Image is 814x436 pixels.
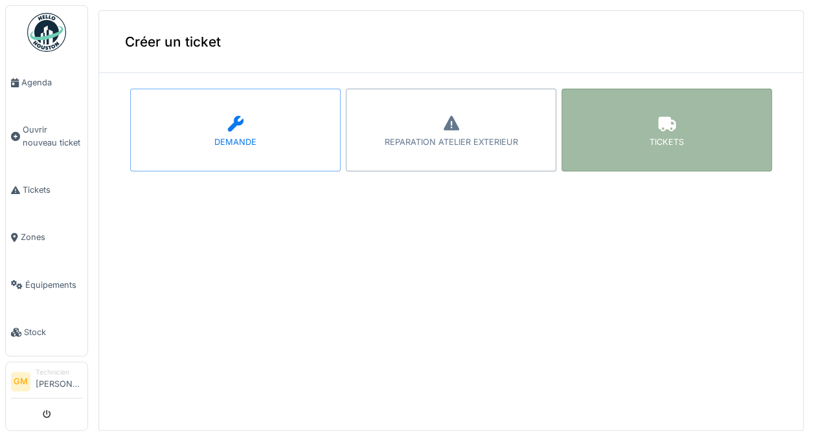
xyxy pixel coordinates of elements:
[6,106,87,166] a: Ouvrir nouveau ticket
[21,76,82,89] span: Agenda
[99,11,803,73] div: Créer un ticket
[25,279,82,291] span: Équipements
[6,166,87,213] a: Tickets
[6,309,87,356] a: Stock
[6,261,87,309] a: Équipements
[23,184,82,196] span: Tickets
[24,326,82,338] span: Stock
[11,367,82,398] a: GM Technicien[PERSON_NAME]
[23,124,82,148] span: Ouvrir nouveau ticket
[27,13,66,52] img: Badge_color-CXgf-gQk.svg
[650,136,684,148] div: TICKETS
[214,136,256,148] div: DEMANDE
[385,136,518,148] div: REPARATION ATELIER EXTERIEUR
[36,367,82,395] li: [PERSON_NAME]
[36,367,82,377] div: Technicien
[21,231,82,243] span: Zones
[6,59,87,106] a: Agenda
[11,372,30,391] li: GM
[6,213,87,261] a: Zones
